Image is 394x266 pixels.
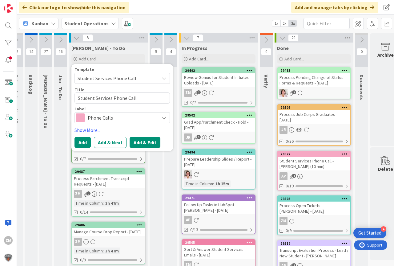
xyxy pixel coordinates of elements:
div: ZM [279,217,287,225]
div: 29471Follow Up Tasks in HubSpot - [PERSON_NAME] - [DATE] [182,195,255,214]
div: 29503 [278,196,350,202]
span: Student Services Phone Call [78,74,155,82]
div: Open Get Started checklist, remaining modules: 4 [353,228,386,238]
div: Review Genius for Student-Initiated Uploads - [DATE] [182,73,255,87]
span: 14 [26,48,36,55]
span: 0/9 [286,227,291,234]
div: 29505Sort & Answer Student Services Emails - [DATE] [182,240,255,259]
div: 29487Process Parchment Transcript Requests - [DATE] [72,169,145,188]
div: 29483Process Pending Change of Status Forms & Requests - [DATE] [278,68,350,87]
div: JR [182,133,255,141]
button: Add & Next [94,137,127,148]
span: 2 [86,191,90,195]
div: 29508Process Job Corps Graduates - [DATE] [278,105,350,124]
span: 0/19 [286,183,294,189]
div: 29486Manage Course Drop Report - [DATE] [72,222,145,236]
a: Show More... [74,126,170,134]
img: Visit kanbanzone.com [4,4,13,13]
span: Label [74,107,86,111]
div: 29494Prepare Leadership Slides / Report - [DATE] [182,149,255,169]
span: 4 [166,48,176,55]
span: Phone Calls [88,113,156,122]
div: 29505 [182,240,255,245]
div: Process Open Tickets - [PERSON_NAME] - [DATE] [278,202,350,215]
div: AP [184,216,192,224]
div: 29503 [280,197,350,201]
div: 29505 [185,240,255,245]
span: 0/13 [190,227,198,233]
div: 29483 [280,68,350,73]
div: 29494 [182,149,255,155]
span: Add Card... [284,56,304,62]
div: AP [182,216,255,224]
span: Done [277,45,289,51]
span: Kanban [31,20,48,27]
div: ZM [72,238,145,246]
div: Follow Up Tasks in HubSpot - [PERSON_NAME] - [DATE] [182,201,255,214]
span: 5 [151,48,161,55]
div: 29522 [280,152,350,156]
span: 0/9 [80,257,86,263]
span: 0/7 [190,99,196,106]
div: Time in Column [184,180,213,187]
div: 1h 15m [214,180,231,187]
span: Zaida - To Do [71,45,125,51]
div: 29502 [185,113,255,117]
button: Add [74,137,91,148]
span: 0/7 [80,156,86,162]
div: 29487 [72,169,145,174]
div: Delete [378,165,393,173]
label: Title [74,87,84,92]
div: EW [278,89,350,97]
textarea: Student Services Phone Call [74,92,170,104]
div: 29471 [182,195,255,201]
span: 20 [288,34,299,42]
div: Add and manage tabs by clicking [291,2,378,13]
div: Grad App/Parchment Check - Hold - [DATE] [182,118,255,132]
div: ZM [182,89,255,97]
div: 29519Transcript Evaluation Process - Lead / New Student - [PERSON_NAME] [278,241,350,260]
span: 0 [356,48,367,55]
div: Manage Course Drop Report - [DATE] [72,228,145,236]
div: AP [279,172,287,180]
div: Process Job Corps Graduates - [DATE] [278,110,350,124]
div: 29487 [75,170,145,174]
b: Student Operations [64,20,109,27]
div: Sort & Answer Student Services Emails - [DATE] [182,245,255,259]
span: 1x [272,20,280,27]
span: 1 [292,90,296,94]
div: 29492 [185,68,255,73]
div: JR [278,126,350,134]
div: Process Pending Change of Status Forms & Requests - [DATE] [278,73,350,87]
div: ZM [74,238,82,246]
span: 0 [261,48,271,55]
span: 0/14 [80,209,88,215]
span: Add Card... [79,56,98,62]
span: Emilie - To Do [43,75,49,129]
div: 29471 [185,196,255,200]
input: Quick Filter... [304,18,350,29]
span: : [213,180,214,187]
div: Get Started [358,230,381,236]
div: Time in Column [74,248,103,254]
span: BackLog [28,75,34,94]
button: Add & Edit [130,137,160,148]
div: 29522Student Services Phone Call - [PERSON_NAME] (10 min) [278,151,350,170]
div: 29483 [278,68,350,73]
div: 29502Grad App/Parchment Check - Hold - [DATE] [182,113,255,132]
div: ZM [184,89,192,97]
div: Prepare Leadership Slides / Report - [DATE] [182,155,255,169]
span: 16 [55,48,66,55]
span: : [103,200,104,207]
div: 29486 [72,222,145,228]
div: 29519 [278,241,350,246]
span: : [103,248,104,254]
div: EW [182,170,255,178]
div: ZM [74,190,82,198]
span: 1 [197,135,201,139]
div: 29486 [75,223,145,227]
div: Transcript Evaluation Process - Lead / New Student - [PERSON_NAME] [278,246,350,260]
span: Jho - To Do [58,75,64,100]
div: 29503Process Open Tickets - [PERSON_NAME] - [DATE] [278,196,350,215]
div: 29492 [182,68,255,73]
